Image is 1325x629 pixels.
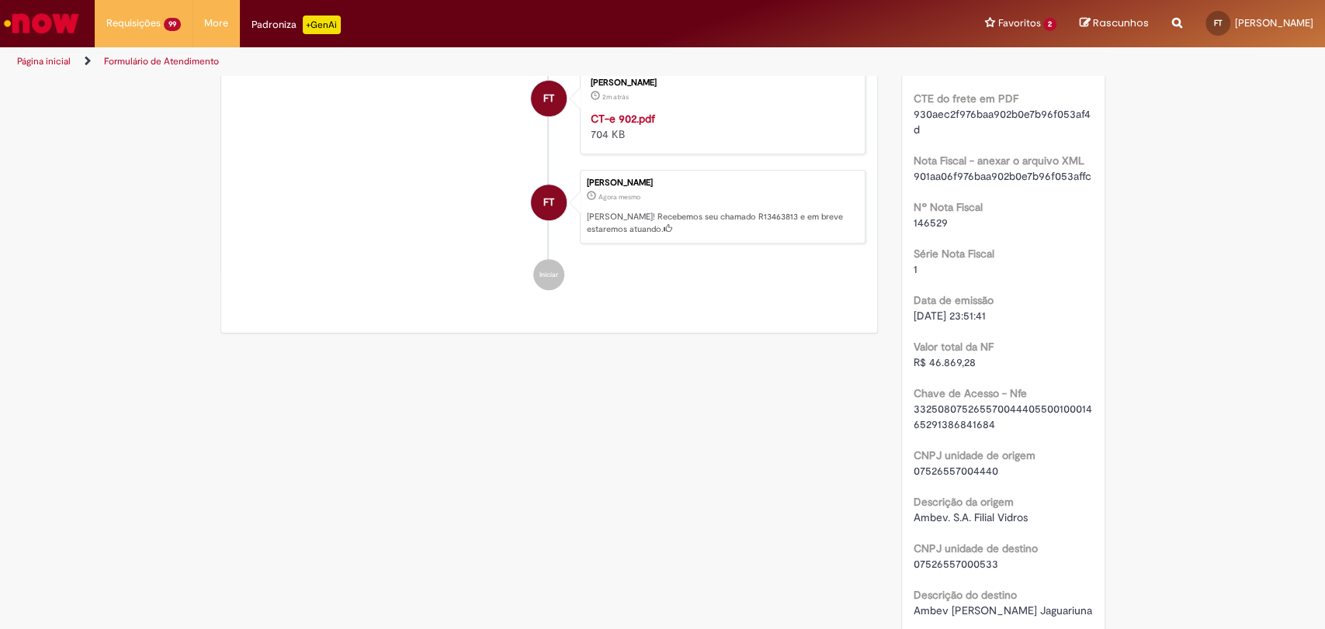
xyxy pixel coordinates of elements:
b: Descrição do destino [914,588,1017,602]
b: Chave de Acesso - Nfe [914,386,1027,400]
ul: Trilhas de página [12,47,872,76]
div: [PERSON_NAME] [591,78,849,88]
b: CNPJ unidade de destino [914,541,1038,555]
span: 1 [914,262,917,276]
span: Ambev [PERSON_NAME] Jaguariuna [914,603,1092,617]
span: FT [1214,18,1223,28]
p: [PERSON_NAME]! Recebemos seu chamado R13463813 e em breve estaremos atuando. [587,211,857,235]
div: Padroniza [251,16,341,34]
li: Fabiana Tessarde [233,170,866,244]
b: Série Nota Fiscal [914,247,994,261]
div: [PERSON_NAME] [587,178,857,188]
span: FT [543,80,554,117]
span: R$ 46.869,28 [914,355,976,369]
div: Fabiana Tessarde [531,81,567,116]
span: 2m atrás [602,92,629,102]
span: 901aa06f976baa902b0e7b96f053affc [914,169,1091,183]
div: 704 KB [591,111,849,142]
span: 07526557000533 [914,557,998,571]
b: Nota Fiscal - anexar o arquivo XML [914,154,1084,168]
span: Favoritos [997,16,1040,31]
span: 146529 [914,216,948,230]
img: ServiceNow [2,8,82,39]
a: Página inicial [17,55,71,67]
span: Agora mesmo [598,192,640,202]
span: 930aec2f976baa902b0e7b96f053af4d [914,107,1091,137]
b: Descrição da origem [914,495,1014,509]
span: 07526557004440 [914,464,998,478]
span: Ambev. S.A. Filial Vidros [914,510,1028,524]
b: Nº Nota Fiscal [914,200,983,214]
p: +GenAi [303,16,341,34]
div: Fabiana Tessarde [531,185,567,220]
b: Data de emissão [914,293,994,307]
span: More [204,16,228,31]
b: CNPJ unidade de origem [914,448,1035,462]
span: 99 [164,18,181,31]
span: 2 [1043,18,1056,31]
b: CTE do frete em PDF [914,92,1018,105]
span: [DATE] 23:51:41 [914,309,986,323]
time: 29/08/2025 17:33:53 [598,192,640,202]
span: Requisições [106,16,161,31]
a: Formulário de Atendimento [104,55,219,67]
b: Valor total da NF [914,340,994,354]
span: FT [543,184,554,221]
a: CT-e 902.pdf [591,112,655,126]
span: [PERSON_NAME] [1235,16,1313,29]
span: 33250807526557004440550010001465291386841684 [914,402,1092,431]
span: Rascunhos [1093,16,1149,30]
time: 29/08/2025 17:32:12 [602,92,629,102]
a: Rascunhos [1080,16,1149,31]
